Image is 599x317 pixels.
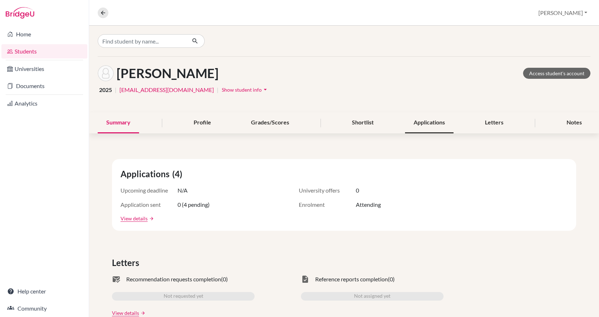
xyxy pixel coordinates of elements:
span: Not requested yet [164,292,203,301]
i: arrow_drop_down [262,86,269,93]
a: Home [1,27,87,41]
span: Application sent [121,200,178,209]
a: View details [121,215,148,222]
a: View details [112,309,139,317]
a: [EMAIL_ADDRESS][DOMAIN_NAME] [119,86,214,94]
div: Summary [98,112,139,133]
span: Reference reports completion [315,275,388,283]
span: Applications [121,168,172,180]
span: Not assigned yet [354,292,390,301]
span: University offers [299,186,356,195]
span: Recommendation requests completion [126,275,221,283]
button: Show student infoarrow_drop_down [221,84,269,95]
a: arrow_forward [148,216,154,221]
a: Analytics [1,96,87,111]
span: Letters [112,256,142,269]
span: | [217,86,219,94]
span: (4) [172,168,185,180]
span: Upcoming deadline [121,186,178,195]
a: arrow_forward [139,311,145,316]
button: [PERSON_NAME] [535,6,590,20]
a: Access student's account [523,68,590,79]
div: Notes [558,112,590,133]
div: Grades/Scores [242,112,298,133]
a: Help center [1,284,87,298]
span: N/A [178,186,188,195]
h1: [PERSON_NAME] [117,66,219,81]
img: Kornél Gyurkovics's avatar [98,65,114,81]
a: Universities [1,62,87,76]
div: Shortlist [343,112,382,133]
span: (0) [388,275,395,283]
span: | [115,86,117,94]
span: 2025 [99,86,112,94]
span: Attending [356,200,381,209]
div: Letters [476,112,512,133]
input: Find student by name... [98,34,186,48]
a: Documents [1,79,87,93]
a: Students [1,44,87,58]
div: Profile [185,112,220,133]
span: task [301,275,309,283]
span: Show student info [222,87,262,93]
span: mark_email_read [112,275,121,283]
a: Community [1,301,87,316]
span: 0 (4 pending) [178,200,210,209]
span: Enrolment [299,200,356,209]
div: Applications [405,112,454,133]
span: 0 [356,186,359,195]
img: Bridge-U [6,7,34,19]
span: (0) [221,275,228,283]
